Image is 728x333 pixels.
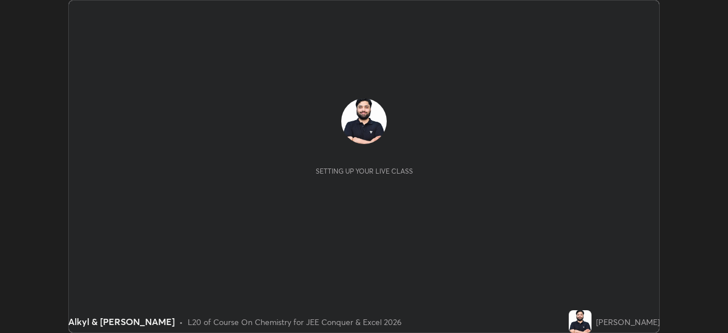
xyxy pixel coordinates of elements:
div: Alkyl & [PERSON_NAME] [68,315,175,328]
div: L20 of Course On Chemistry for JEE Conquer & Excel 2026 [188,316,402,328]
img: f16150f93396451290561ee68e23d37e.jpg [341,98,387,144]
div: • [179,316,183,328]
img: f16150f93396451290561ee68e23d37e.jpg [569,310,591,333]
div: [PERSON_NAME] [596,316,660,328]
div: Setting up your live class [316,167,413,175]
